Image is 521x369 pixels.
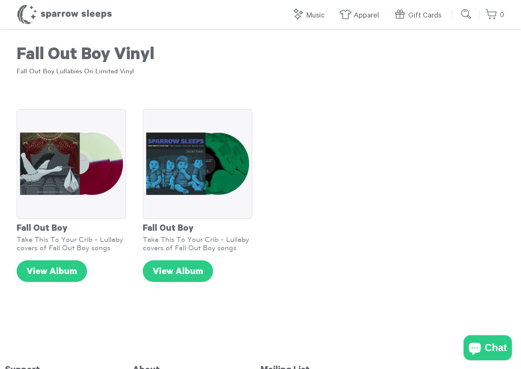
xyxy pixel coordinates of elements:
[17,219,126,235] div: Fall Out Boy
[485,6,504,24] a: 0
[143,219,252,235] div: Fall Out Boy
[292,7,329,25] a: Music
[17,67,504,76] p: Fall Out Boy Lullabies On Limited Vinyl
[143,109,252,219] img: SS_TTTYC_GREEN_grande.png
[458,6,475,22] input: Submit
[17,46,504,67] h1: Fall Out Boy Vinyl
[17,4,112,25] h1: Sparrow Sleeps
[17,260,87,282] a: View Album
[17,235,126,252] div: Take This To Your Crib - Lullaby covers of Fall Out Boy songs
[339,7,383,25] a: Apparel
[143,260,213,282] a: View Album
[17,109,126,219] img: SS_FUTST_SSEXCLUSIVE_6d2c3e95-2d39-4810-a4f6-2e3a860c2b91_grande.png
[143,235,252,252] div: Take This To Your Crib - Lullaby covers of Fall Out Boy songs
[394,7,446,25] a: Gift Cards
[461,335,514,362] inbox-online-store-chat: Shopify online store chat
